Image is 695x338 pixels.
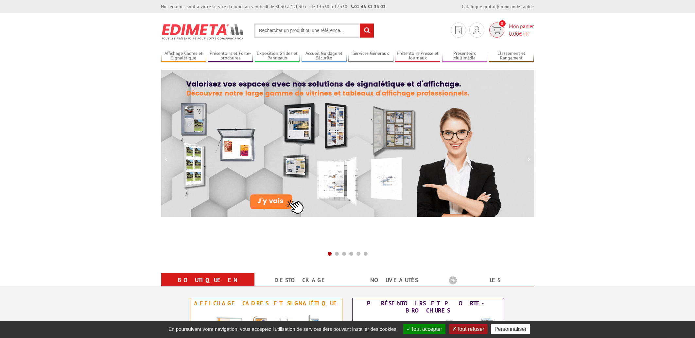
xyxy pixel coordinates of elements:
a: Accueil Guidage et Sécurité [302,51,347,61]
a: Présentoirs et Porte-brochures [208,51,253,61]
img: devis rapide [455,26,462,34]
input: rechercher [360,24,374,38]
span: 0,00 [509,30,519,37]
a: Présentoirs Presse et Journaux [395,51,440,61]
span: € HT [509,30,534,38]
a: Les promotions [449,274,526,298]
button: Tout refuser [449,324,487,334]
a: Affichage Cadres et Signalétique [161,51,206,61]
span: Mon panier [509,23,534,38]
a: Commande rapide [498,4,534,9]
strong: 01 46 81 33 03 [351,4,386,9]
a: Exposition Grilles et Panneaux [255,51,300,61]
span: 0 [499,20,506,27]
img: Présentoir, panneau, stand - Edimeta - PLV, affichage, mobilier bureau, entreprise [161,20,245,44]
div: Affichage Cadres et Signalétique [193,300,340,307]
a: Boutique en ligne [169,274,247,298]
a: Destockage [262,274,340,286]
a: Présentoirs Multimédia [442,51,487,61]
a: nouveautés [356,274,433,286]
div: | [462,3,534,10]
a: Catalogue gratuit [462,4,497,9]
img: devis rapide [492,26,501,34]
input: Rechercher un produit ou une référence... [254,24,374,38]
a: Classement et Rangement [489,51,534,61]
span: En poursuivant votre navigation, vous acceptez l'utilisation de services tiers pouvant installer ... [165,326,400,332]
div: Nos équipes sont à votre service du lundi au vendredi de 8h30 à 12h30 et de 13h30 à 17h30 [161,3,386,10]
b: Les promotions [449,274,530,287]
div: Présentoirs et Porte-brochures [354,300,502,314]
a: Services Généraux [348,51,393,61]
button: Tout accepter [403,324,445,334]
button: Personnaliser (fenêtre modale) [491,324,530,334]
a: devis rapide 0 Mon panier 0,00€ HT [488,23,534,38]
img: devis rapide [473,26,480,34]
